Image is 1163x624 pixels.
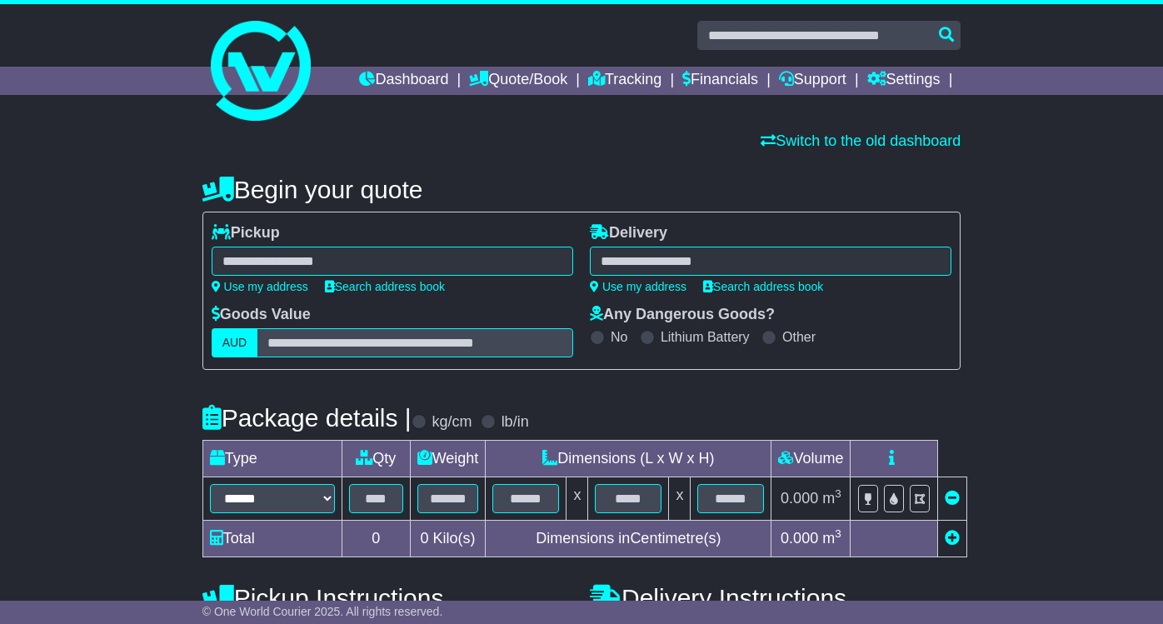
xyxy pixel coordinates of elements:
label: Lithium Battery [661,329,750,345]
td: Kilo(s) [410,521,486,557]
td: x [567,477,588,521]
h4: Begin your quote [202,176,961,203]
h4: Pickup Instructions [202,584,573,612]
a: Remove this item [945,490,960,507]
a: Search address book [703,280,823,293]
label: Goods Value [212,306,311,324]
a: Use my address [212,280,308,293]
label: kg/cm [432,413,472,432]
h4: Delivery Instructions [590,584,961,612]
label: Other [782,329,816,345]
td: Total [202,521,342,557]
label: No [611,329,627,345]
label: Any Dangerous Goods? [590,306,775,324]
label: Pickup [212,224,280,242]
label: Delivery [590,224,667,242]
a: Quote/Book [469,67,567,95]
sup: 3 [835,527,841,540]
td: x [669,477,691,521]
td: 0 [342,521,410,557]
span: 0.000 [781,530,818,547]
td: Dimensions in Centimetre(s) [486,521,771,557]
span: © One World Courier 2025. All rights reserved. [202,605,443,618]
h4: Package details | [202,404,412,432]
sup: 3 [835,487,841,500]
a: Settings [867,67,941,95]
td: Type [202,441,342,477]
a: Financials [682,67,758,95]
a: Add new item [945,530,960,547]
span: m [822,490,841,507]
td: Dimensions (L x W x H) [486,441,771,477]
a: Tracking [588,67,661,95]
span: 0 [421,530,429,547]
a: Use my address [590,280,686,293]
label: AUD [212,328,258,357]
a: Dashboard [359,67,448,95]
span: 0.000 [781,490,818,507]
label: lb/in [502,413,529,432]
td: Qty [342,441,410,477]
a: Search address book [325,280,445,293]
td: Volume [771,441,851,477]
a: Switch to the old dashboard [761,132,961,149]
td: Weight [410,441,486,477]
a: Support [779,67,846,95]
span: m [822,530,841,547]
